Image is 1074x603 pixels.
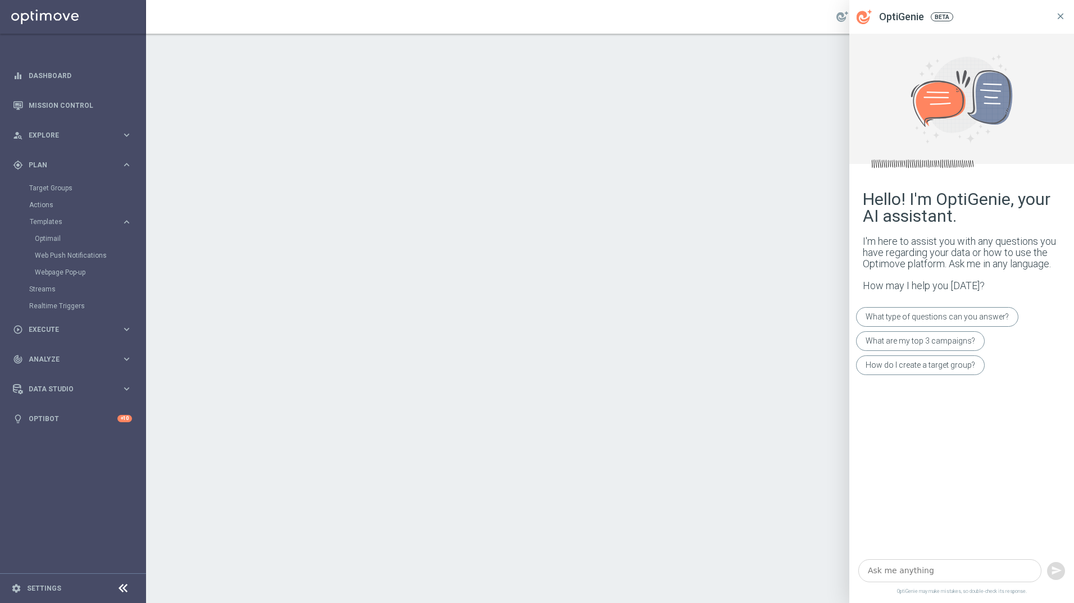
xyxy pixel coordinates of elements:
[872,159,984,168] img: Wavey line detail
[13,160,23,170] i: gps_fixed
[35,264,145,281] div: Webpage Pop-up
[13,404,132,433] div: Optibot
[856,331,985,351] div: What are my top 3 campaigns?
[30,218,121,225] div: Templates
[29,61,132,90] a: Dashboard
[27,585,61,592] a: Settings
[856,307,1018,327] div: What type of questions can you answer?
[13,354,23,364] i: track_changes
[121,383,132,394] i: keyboard_arrow_right
[29,404,117,433] a: Optibot
[883,53,1040,144] img: OptiGenie Welcome Hero Banner
[35,230,145,247] div: Optimail
[13,384,121,394] div: Data Studio
[13,160,121,170] div: Plan
[29,326,121,333] span: Execute
[29,213,145,281] div: Templates
[13,325,23,335] i: play_circle_outline
[13,71,23,81] i: equalizer
[12,161,133,170] button: gps_fixed Plan keyboard_arrow_right
[12,71,133,80] button: equalizer Dashboard
[29,162,121,168] span: Plan
[931,12,953,21] span: BETA
[121,324,132,335] i: keyboard_arrow_right
[29,356,121,363] span: Analyze
[849,587,1074,603] span: OptiGenie may make mistakes, so double-check its response.
[12,355,133,364] button: track_changes Analyze keyboard_arrow_right
[29,217,133,226] button: Templates keyboard_arrow_right
[29,298,145,314] div: Realtime Triggers
[13,61,132,90] div: Dashboard
[12,131,133,140] button: person_search Explore keyboard_arrow_right
[30,218,110,225] span: Templates
[856,355,985,375] div: How do I create a target group?
[29,184,117,193] a: Target Groups
[12,385,133,394] button: Data Studio keyboard_arrow_right
[13,325,121,335] div: Execute
[12,325,133,334] button: play_circle_outline Execute keyboard_arrow_right
[121,130,132,140] i: keyboard_arrow_right
[13,90,132,120] div: Mission Control
[13,414,23,424] i: lightbulb
[13,130,121,140] div: Explore
[117,415,132,422] div: +10
[11,583,21,593] i: settings
[35,251,117,260] a: Web Push Notifications
[29,386,121,392] span: Data Studio
[35,268,117,277] a: Webpage Pop-up
[857,10,872,24] svg: OptiGenie Icon
[863,280,985,291] b: How may I help you [DATE]?
[121,217,132,227] i: keyboard_arrow_right
[29,281,145,298] div: Streams
[863,191,1061,225] div: Hello! I'm OptiGenie, your AI assistant.
[13,354,121,364] div: Analyze
[29,200,117,209] a: Actions
[35,234,117,243] a: Optimail
[12,414,133,423] button: lightbulb Optibot +10
[29,197,145,213] div: Actions
[12,101,133,110] button: Mission Control
[121,354,132,364] i: keyboard_arrow_right
[29,132,121,139] span: Explore
[29,90,132,120] a: Mission Control
[29,180,145,197] div: Target Groups
[121,159,132,170] i: keyboard_arrow_right
[863,236,1061,269] div: I'm here to assist you with any questions you have regarding your data or how to use the Optimove...
[29,285,117,294] a: Streams
[35,247,145,264] div: Web Push Notifications
[29,301,117,310] a: Realtime Triggers
[13,130,23,140] i: person_search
